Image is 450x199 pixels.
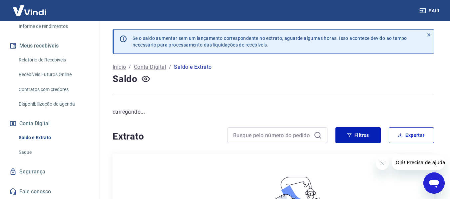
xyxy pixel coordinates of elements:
p: carregando... [113,108,434,116]
a: Recebíveis Futuros Online [16,68,92,81]
button: Exportar [389,127,434,143]
p: Se o saldo aumentar sem um lançamento correspondente no extrato, aguarde algumas horas. Isso acon... [133,35,407,48]
a: Segurança [8,164,92,179]
iframe: Botão para abrir a janela de mensagens [423,172,445,194]
p: / [169,63,171,71]
a: Saque [16,146,92,159]
span: Olá! Precisa de ajuda? [4,5,56,10]
a: Fale conosco [8,184,92,199]
iframe: Mensagem da empresa [392,155,445,170]
img: Vindi [8,0,51,21]
a: Disponibilização de agenda [16,97,92,111]
iframe: Fechar mensagem [376,156,389,170]
a: Relatório de Recebíveis [16,53,92,67]
button: Sair [418,5,442,17]
a: Contratos com credores [16,83,92,96]
a: Início [113,63,126,71]
p: Saldo e Extrato [174,63,212,71]
button: Conta Digital [8,116,92,131]
p: / [129,63,131,71]
a: Informe de rendimentos [16,20,92,33]
input: Busque pelo número do pedido [233,130,311,140]
a: Conta Digital [134,63,166,71]
button: Meus recebíveis [8,39,92,53]
h4: Extrato [113,130,220,143]
a: Saldo e Extrato [16,131,92,145]
button: Filtros [335,127,381,143]
h4: Saldo [113,72,138,86]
